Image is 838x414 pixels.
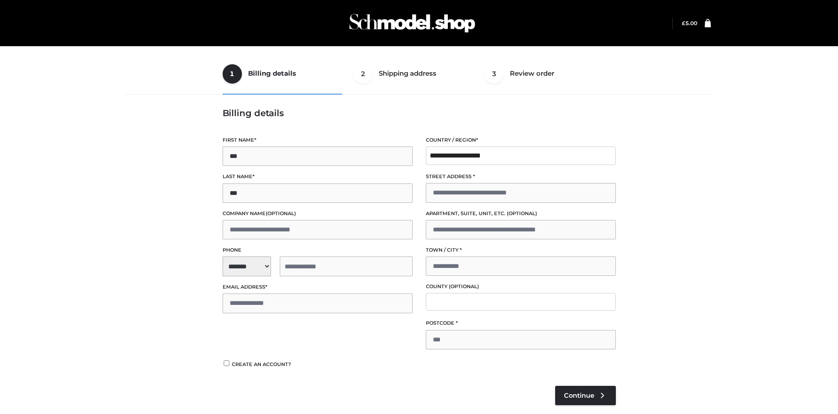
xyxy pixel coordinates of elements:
[223,360,231,366] input: Create an account?
[564,392,594,399] span: Continue
[682,20,697,26] bdi: 5.00
[346,6,478,40] img: Schmodel Admin 964
[682,20,685,26] span: £
[426,136,616,144] label: Country / Region
[507,210,537,216] span: (optional)
[223,246,413,254] label: Phone
[223,209,413,218] label: Company name
[555,386,616,405] a: Continue
[426,319,616,327] label: Postcode
[223,136,413,144] label: First name
[426,246,616,254] label: Town / City
[223,283,413,291] label: Email address
[266,210,296,216] span: (optional)
[426,209,616,218] label: Apartment, suite, unit, etc.
[232,361,291,367] span: Create an account?
[682,20,697,26] a: £5.00
[426,282,616,291] label: County
[223,108,616,118] h3: Billing details
[223,172,413,181] label: Last name
[449,283,479,289] span: (optional)
[426,172,616,181] label: Street address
